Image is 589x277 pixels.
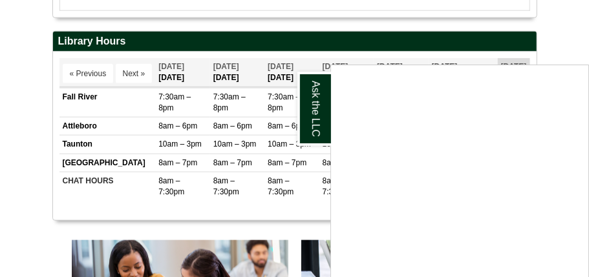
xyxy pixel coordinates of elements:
[374,58,429,87] th: [DATE]
[59,118,156,136] td: Attleboro
[323,62,348,71] span: [DATE]
[377,62,403,71] span: [DATE]
[268,139,311,149] span: 10am – 3pm
[53,32,537,52] h2: Library Hours
[158,62,184,71] span: [DATE]
[501,62,527,71] span: [DATE]
[155,58,210,87] th: [DATE]
[498,58,530,87] th: [DATE]
[59,88,156,118] td: Fall River
[264,58,319,87] th: [DATE]
[323,158,361,167] span: 8am – 7pm
[158,92,191,112] span: 7:30am – 8pm
[323,176,348,196] span: 8am – 7:30pm
[432,62,458,71] span: [DATE]
[213,139,257,149] span: 10am – 3pm
[268,158,306,167] span: 8am – 7pm
[59,154,156,172] td: [GEOGRAPHIC_DATA]
[158,121,197,130] span: 8am – 6pm
[297,72,331,146] a: Ask the LLC
[213,92,246,112] span: 7:30am – 8pm
[268,176,294,196] span: 8am – 7:30pm
[158,176,184,196] span: 8am – 7:30pm
[59,136,156,154] td: Taunton
[429,58,498,87] th: [DATE]
[268,121,306,130] span: 8am – 6pm
[213,62,239,71] span: [DATE]
[63,64,114,83] button: « Previous
[210,58,265,87] th: [DATE]
[213,158,252,167] span: 8am – 7pm
[158,158,197,167] span: 8am – 7pm
[158,139,202,149] span: 10am – 3pm
[213,121,252,130] span: 8am – 6pm
[268,92,300,112] span: 7:30am – 8pm
[319,58,374,87] th: [DATE]
[59,172,156,201] td: CHAT HOURS
[268,62,294,71] span: [DATE]
[116,64,153,83] button: Next »
[213,176,239,196] span: 8am – 7:30pm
